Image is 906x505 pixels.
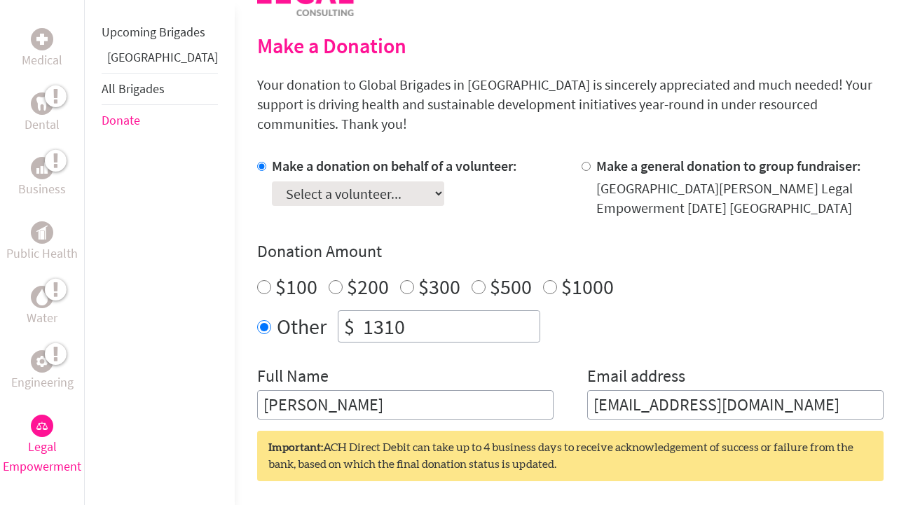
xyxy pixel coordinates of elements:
[11,373,74,392] p: Engineering
[587,365,685,390] label: Email address
[268,442,323,453] strong: Important:
[257,33,884,58] h2: Make a Donation
[27,308,57,328] p: Water
[418,273,460,300] label: $300
[102,17,218,48] li: Upcoming Brigades
[257,240,884,263] h4: Donation Amount
[27,286,57,328] a: WaterWater
[102,48,218,73] li: Greece
[275,273,317,300] label: $100
[31,157,53,179] div: Business
[18,157,66,199] a: BusinessBusiness
[338,311,360,342] div: $
[36,97,48,110] img: Dental
[257,75,884,134] p: Your donation to Global Brigades in [GEOGRAPHIC_DATA] is sincerely appreciated and much needed! Y...
[31,92,53,115] div: Dental
[31,221,53,244] div: Public Health
[596,179,884,218] div: [GEOGRAPHIC_DATA][PERSON_NAME] Legal Empowerment [DATE] [GEOGRAPHIC_DATA]
[22,50,62,70] p: Medical
[11,350,74,392] a: EngineeringEngineering
[102,81,165,97] a: All Brigades
[25,115,60,134] p: Dental
[6,221,78,263] a: Public HealthPublic Health
[272,157,517,174] label: Make a donation on behalf of a volunteer:
[31,286,53,308] div: Water
[3,415,81,476] a: Legal EmpowermentLegal Empowerment
[102,24,205,40] a: Upcoming Brigades
[561,273,614,300] label: $1000
[102,105,218,136] li: Donate
[490,273,532,300] label: $500
[36,162,48,174] img: Business
[31,350,53,373] div: Engineering
[3,437,81,476] p: Legal Empowerment
[107,49,218,65] a: [GEOGRAPHIC_DATA]
[25,92,60,134] a: DentalDental
[36,289,48,305] img: Water
[102,73,218,105] li: All Brigades
[257,365,329,390] label: Full Name
[22,28,62,70] a: MedicalMedical
[36,422,48,430] img: Legal Empowerment
[596,157,861,174] label: Make a general donation to group fundraiser:
[18,179,66,199] p: Business
[6,244,78,263] p: Public Health
[102,112,140,128] a: Donate
[277,310,327,343] label: Other
[36,226,48,240] img: Public Health
[36,356,48,367] img: Engineering
[31,415,53,437] div: Legal Empowerment
[257,390,554,420] input: Enter Full Name
[587,390,884,420] input: Your Email
[36,34,48,45] img: Medical
[347,273,389,300] label: $200
[360,311,540,342] input: Enter Amount
[31,28,53,50] div: Medical
[257,431,884,481] div: ACH Direct Debit can take up to 4 business days to receive acknowledgement of success or failure ...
